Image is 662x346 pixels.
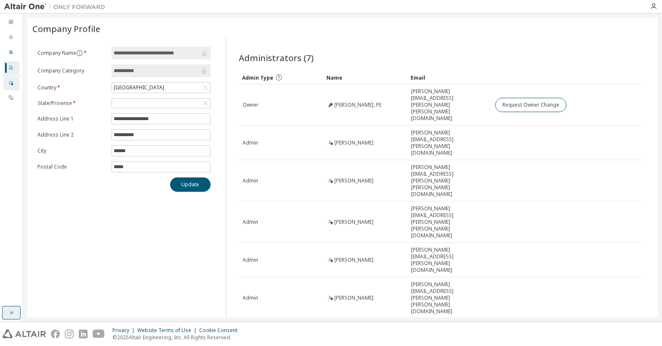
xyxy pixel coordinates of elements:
label: Address Line 2 [37,131,107,138]
span: Admin Type [242,74,273,81]
span: Administrators (7) [239,52,314,64]
div: Managed [3,77,19,90]
span: Admin [243,219,258,225]
button: Request Owner Change [495,98,566,112]
div: Website Terms of Use [137,327,199,334]
div: Privacy [112,327,137,334]
span: [PERSON_NAME][EMAIL_ADDRESS][PERSON_NAME][PERSON_NAME][DOMAIN_NAME] [411,88,488,122]
button: Update [170,177,211,192]
label: State/Province [37,100,107,107]
span: [PERSON_NAME] [334,257,374,263]
span: Admin [243,295,258,301]
span: [PERSON_NAME] [334,177,374,184]
div: Users [3,31,19,44]
p: © 2025 Altair Engineering, Inc. All Rights Reserved. [112,334,243,341]
label: City [37,148,107,154]
span: [PERSON_NAME][EMAIL_ADDRESS][PERSON_NAME][PERSON_NAME][DOMAIN_NAME] [411,205,488,239]
span: Admin [243,257,258,263]
label: Country [37,84,107,91]
span: Admin [243,139,258,146]
img: altair_logo.svg [3,330,46,338]
div: Company Profile [3,61,19,75]
span: [PERSON_NAME][EMAIL_ADDRESS][PERSON_NAME][PERSON_NAME][DOMAIN_NAME] [411,281,488,315]
img: youtube.svg [93,330,105,338]
span: [PERSON_NAME][EMAIL_ADDRESS][PERSON_NAME][DOMAIN_NAME] [411,129,488,156]
span: Company Profile [32,23,100,35]
span: [PERSON_NAME] [334,139,374,146]
label: Postal Code [37,164,107,170]
div: [GEOGRAPHIC_DATA] [112,83,165,92]
img: Altair One [4,3,109,11]
span: Admin [243,177,258,184]
img: instagram.svg [65,330,74,338]
label: Address Line 1 [37,115,107,122]
div: Cookie Consent [199,327,243,334]
span: [PERSON_NAME], PE [334,102,382,108]
span: [PERSON_NAME][EMAIL_ADDRESS][PERSON_NAME][PERSON_NAME][DOMAIN_NAME] [411,164,488,198]
label: Company Category [37,67,107,74]
div: Email [411,71,488,84]
span: Owner [243,102,259,108]
div: [GEOGRAPHIC_DATA] [112,83,210,93]
div: Name [326,71,404,84]
div: Dashboard [3,16,19,29]
img: facebook.svg [51,330,60,338]
label: Company Name [37,50,107,56]
div: On Prem [3,91,19,105]
span: [PERSON_NAME] [334,219,374,225]
button: information [76,50,83,56]
span: [PERSON_NAME] [334,295,374,301]
img: linkedin.svg [79,330,88,338]
span: [PERSON_NAME][EMAIL_ADDRESS][PERSON_NAME][DOMAIN_NAME] [411,247,488,274]
div: User Profile [3,46,19,59]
